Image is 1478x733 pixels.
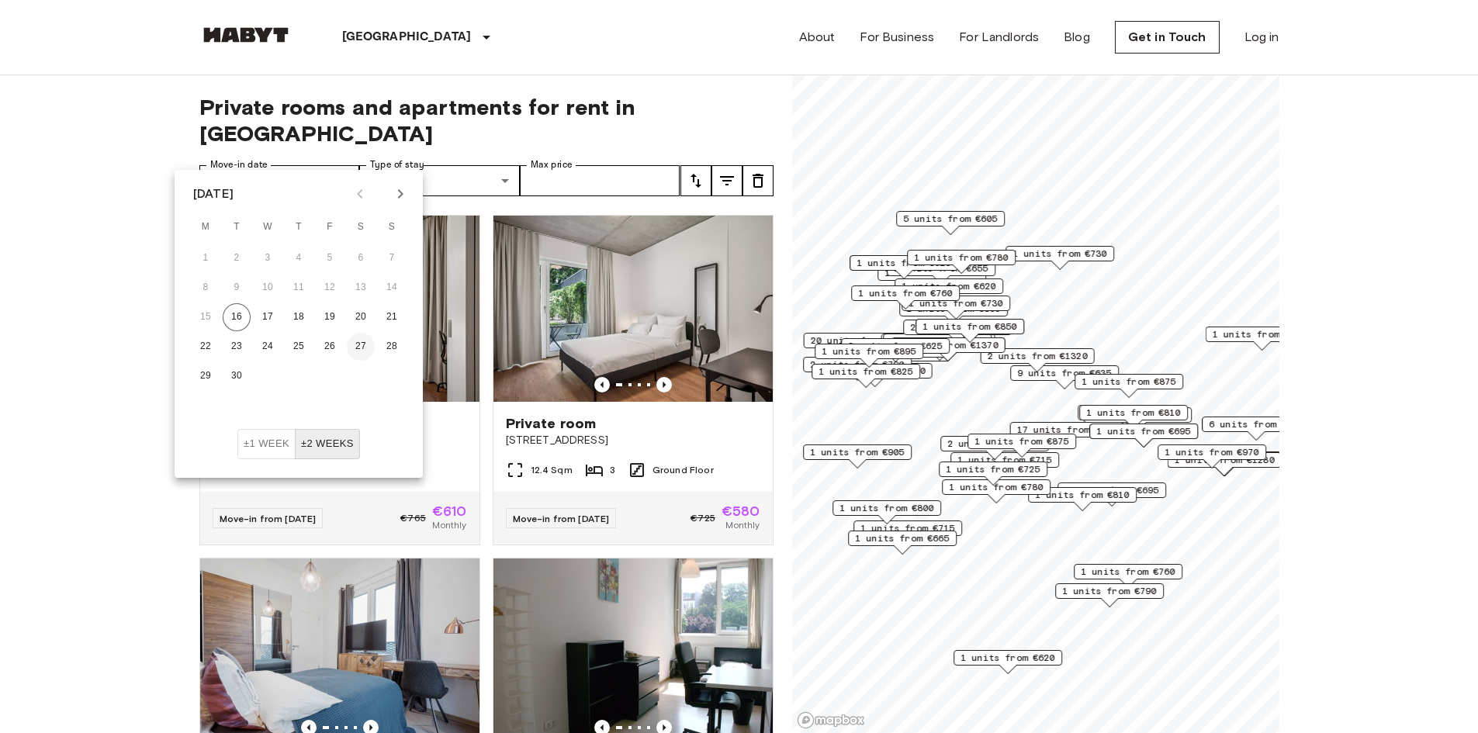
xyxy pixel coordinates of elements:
[896,211,1005,235] div: Map marker
[883,334,992,358] div: Map marker
[1009,422,1123,446] div: Map marker
[898,338,998,352] span: 1 units from €1370
[493,215,774,545] a: Marketing picture of unit DE-01-259-004-03QPrevious imagePrevious imagePrivate room[STREET_ADDRES...
[1055,583,1164,607] div: Map marker
[1016,423,1116,437] span: 17 units from €650
[1057,482,1166,507] div: Map marker
[285,333,313,361] button: 25
[493,216,773,402] img: Marketing picture of unit DE-01-259-004-03Q
[680,165,711,196] button: tune
[656,377,672,392] button: Previous image
[285,303,313,331] button: 18
[1174,453,1274,467] span: 1 units from €1280
[910,320,1005,334] span: 2 units from €655
[810,445,905,459] span: 1 units from €905
[822,344,916,358] span: 1 units from €895
[815,344,923,368] div: Map marker
[594,377,610,392] button: Previous image
[848,339,943,353] span: 2 units from €625
[860,521,955,535] span: 1 units from €715
[922,320,1017,334] span: 1 units from €850
[947,437,1042,451] span: 2 units from €865
[799,28,836,47] a: About
[860,28,934,47] a: For Business
[254,333,282,361] button: 24
[954,650,1062,674] div: Map marker
[819,365,913,379] span: 1 units from €825
[432,504,467,518] span: €610
[803,357,912,381] div: Map marker
[378,303,406,331] button: 21
[506,433,760,448] span: [STREET_ADDRESS]
[832,500,941,524] div: Map marker
[1158,444,1266,468] div: Map marker
[1082,375,1176,389] span: 1 units from €875
[940,436,1049,460] div: Map marker
[254,212,282,243] span: Wednesday
[825,364,925,378] span: 1 units from €1150
[193,185,234,203] div: [DATE]
[192,362,220,390] button: 29
[980,348,1094,372] div: Map marker
[1212,327,1312,341] span: 1 units from €1100
[316,212,344,243] span: Friday
[881,334,995,358] div: Map marker
[1096,424,1191,438] span: 1 units from €695
[895,278,1003,303] div: Map marker
[957,453,1052,467] span: 1 units from €715
[1006,246,1114,270] div: Map marker
[909,296,1003,310] span: 1 units from €730
[959,28,1039,47] a: For Landlords
[316,333,344,361] button: 26
[858,286,953,300] span: 1 units from €760
[1089,424,1198,448] div: Map marker
[370,158,424,171] label: Type of stay
[891,337,1005,361] div: Map marker
[1062,584,1157,598] span: 1 units from €790
[810,358,905,372] span: 2 units from €790
[903,212,998,226] span: 5 units from €605
[199,94,774,147] span: Private rooms and apartments for rent in [GEOGRAPHIC_DATA]
[848,531,957,555] div: Map marker
[1205,327,1319,351] div: Map marker
[902,296,1010,320] div: Map marker
[1010,365,1119,389] div: Map marker
[400,511,426,525] span: €765
[1035,488,1130,502] span: 1 units from €810
[987,349,1087,363] span: 2 units from €1320
[1083,407,1192,431] div: Map marker
[1017,366,1112,380] span: 9 units from €635
[347,212,375,243] span: Saturday
[950,452,1059,476] div: Map marker
[949,480,1044,494] span: 1 units from €780
[907,250,1016,274] div: Map marker
[942,479,1051,503] div: Map marker
[803,444,912,468] div: Map marker
[803,333,917,357] div: Map marker
[961,651,1055,665] span: 1 units from €620
[210,158,268,171] label: Move-in date
[916,319,1024,343] div: Map marker
[192,333,220,361] button: 22
[295,429,360,459] button: ±2 weeks
[812,364,920,388] div: Map marker
[192,212,220,243] span: Monday
[1209,417,1303,431] span: 6 units from €645
[223,212,251,243] span: Tuesday
[506,414,597,433] span: Private room
[1074,564,1182,588] div: Map marker
[1075,374,1183,398] div: Map marker
[1081,565,1175,579] span: 1 units from €760
[974,434,1069,448] span: 1 units from €875
[199,27,292,43] img: Habyt
[223,303,251,331] button: 16
[285,212,313,243] span: Thursday
[652,463,714,477] span: Ground Floor
[967,434,1076,458] div: Map marker
[220,513,317,524] span: Move-in from [DATE]
[316,303,344,331] button: 19
[939,462,1047,486] div: Map marker
[1064,483,1159,497] span: 2 units from €695
[914,251,1009,265] span: 1 units from €780
[237,429,296,459] button: ±1 week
